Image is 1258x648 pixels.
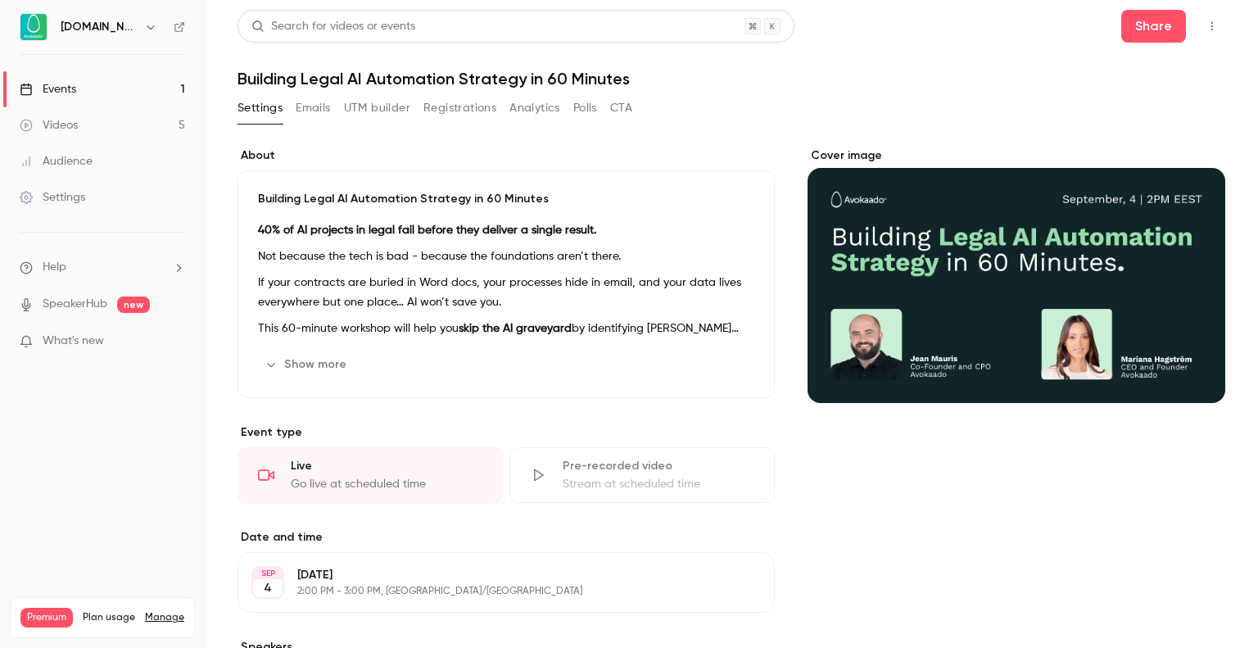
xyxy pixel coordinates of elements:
p: If your contracts are buried in Word docs, your processes hide in email, and your data lives ever... [258,273,754,312]
p: Event type [238,424,775,441]
p: Building Legal AI Automation Strategy in 60 Minutes [258,191,754,207]
p: This 60-minute workshop will help you by identifying [PERSON_NAME] wins, mapping your priorities,... [258,319,754,338]
h6: [DOMAIN_NAME] [61,19,138,35]
h1: Building Legal AI Automation Strategy in 60 Minutes [238,69,1225,88]
li: help-dropdown-opener [20,259,185,276]
img: Avokaado.io [20,14,47,40]
button: Show more [258,351,356,378]
div: Go live at scheduled time [291,476,482,492]
strong: skip the AI graveyard [459,323,572,334]
div: Audience [20,153,93,170]
div: Search for videos or events [251,18,415,35]
span: Plan usage [83,611,135,624]
button: Emails [296,95,330,121]
div: Videos [20,117,78,134]
div: LiveGo live at scheduled time [238,447,503,503]
div: Events [20,81,76,97]
button: Analytics [509,95,560,121]
div: Live [291,458,482,474]
section: Cover image [808,147,1225,403]
div: Pre-recorded videoStream at scheduled time [509,447,775,503]
label: Cover image [808,147,1225,164]
button: Settings [238,95,283,121]
span: new [117,297,150,313]
button: Registrations [423,95,496,121]
p: Not because the tech is bad - because the foundations aren’t there. [258,247,754,266]
button: UTM builder [344,95,410,121]
button: CTA [610,95,632,121]
label: Date and time [238,529,775,546]
span: Help [43,259,66,276]
button: Share [1121,10,1186,43]
a: SpeakerHub [43,296,107,313]
div: SEP [253,568,283,579]
label: About [238,147,775,164]
p: [DATE] [297,567,688,583]
p: 4 [264,580,272,596]
a: Manage [145,611,184,624]
strong: 40% of AI projects in legal fail before they deliver a single result. [258,224,596,236]
button: Polls [573,95,597,121]
div: Pre-recorded video [563,458,754,474]
p: 2:00 PM - 3:00 PM, [GEOGRAPHIC_DATA]/[GEOGRAPHIC_DATA] [297,585,688,598]
span: Premium [20,608,73,628]
div: Settings [20,189,85,206]
span: What's new [43,333,104,350]
div: Stream at scheduled time [563,476,754,492]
